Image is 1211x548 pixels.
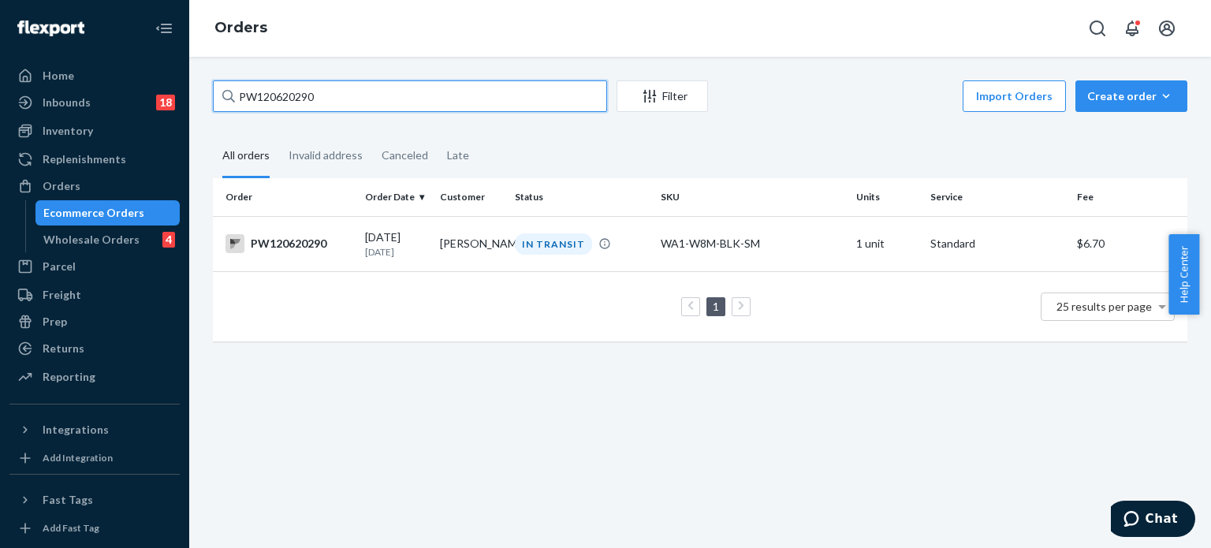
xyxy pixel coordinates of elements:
div: PW120620290 [225,234,352,253]
th: Fee [1071,178,1187,216]
th: SKU [654,178,849,216]
div: Add Integration [43,451,113,464]
p: [DATE] [365,245,427,259]
button: Open account menu [1151,13,1183,44]
div: Reporting [43,369,95,385]
th: Service [924,178,1070,216]
div: Create order [1087,88,1176,104]
div: Returns [43,341,84,356]
div: All orders [222,135,270,178]
button: Fast Tags [9,487,180,513]
div: Filter [617,88,707,104]
a: Reporting [9,364,180,390]
div: Inventory [43,123,93,139]
button: Open Search Box [1082,13,1113,44]
div: WA1-W8M-BLK-SM [661,236,843,252]
td: $6.70 [1071,216,1187,271]
th: Order Date [359,178,434,216]
td: 1 unit [850,216,925,271]
a: Wholesale Orders4 [35,227,181,252]
button: Filter [617,80,708,112]
div: Late [447,135,469,176]
td: [PERSON_NAME] [434,216,509,271]
div: Fast Tags [43,492,93,508]
button: Import Orders [963,80,1066,112]
a: Inventory [9,118,180,144]
span: 25 results per page [1056,300,1152,313]
button: Integrations [9,417,180,442]
th: Status [509,178,654,216]
ol: breadcrumbs [202,6,280,51]
a: Replenishments [9,147,180,172]
img: Flexport logo [17,21,84,36]
th: Units [850,178,925,216]
div: Integrations [43,422,109,438]
iframe: Opens a widget where you can chat to one of our agents [1111,501,1195,540]
div: 18 [156,95,175,110]
a: Returns [9,336,180,361]
div: Ecommerce Orders [43,205,144,221]
div: Parcel [43,259,76,274]
div: Add Fast Tag [43,521,99,535]
button: Create order [1075,80,1187,112]
a: Orders [9,173,180,199]
a: Prep [9,309,180,334]
th: Order [213,178,359,216]
div: 4 [162,232,175,248]
div: Orders [43,178,80,194]
input: Search orders [213,80,607,112]
a: Freight [9,282,180,308]
a: Add Integration [9,449,180,468]
div: IN TRANSIT [515,233,592,255]
a: Inbounds18 [9,90,180,115]
div: Home [43,68,74,84]
div: Freight [43,287,81,303]
a: Orders [214,19,267,36]
a: Home [9,63,180,88]
button: Help Center [1168,234,1199,315]
a: Add Fast Tag [9,519,180,538]
div: Wholesale Orders [43,232,140,248]
div: Replenishments [43,151,126,167]
div: Canceled [382,135,428,176]
p: Standard [930,236,1064,252]
a: Page 1 is your current page [710,300,722,313]
button: Open notifications [1116,13,1148,44]
div: [DATE] [365,229,427,259]
button: Close Navigation [148,13,180,44]
div: Inbounds [43,95,91,110]
a: Ecommerce Orders [35,200,181,226]
div: Invalid address [289,135,363,176]
div: Customer [440,190,502,203]
div: Prep [43,314,67,330]
a: Parcel [9,254,180,279]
